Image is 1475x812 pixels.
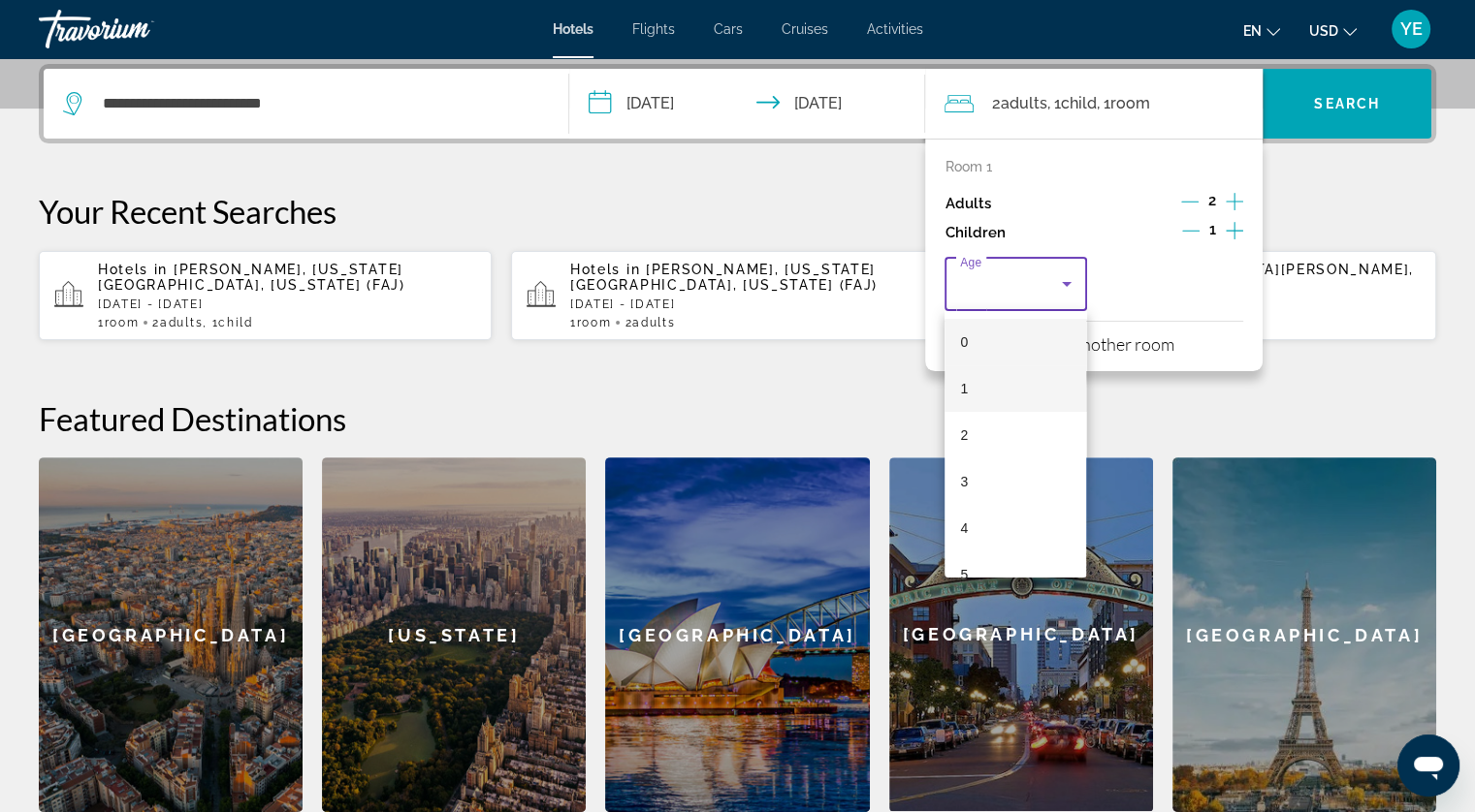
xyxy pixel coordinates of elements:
span: 5 [960,563,968,586]
mat-option: 0 years old [945,319,1086,365]
span: 0 [960,330,968,354]
mat-option: 2 years old [945,412,1086,458]
mat-option: 1 years old [945,365,1086,412]
span: 3 [960,470,968,493]
span: 1 [960,377,968,400]
iframe: Button to launch messaging window [1397,734,1459,796]
mat-option: 5 years old [945,551,1086,598]
span: 2 [960,423,968,447]
span: 4 [960,516,968,540]
mat-option: 4 years old [945,505,1086,551]
mat-option: 3 years old [945,458,1086,505]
